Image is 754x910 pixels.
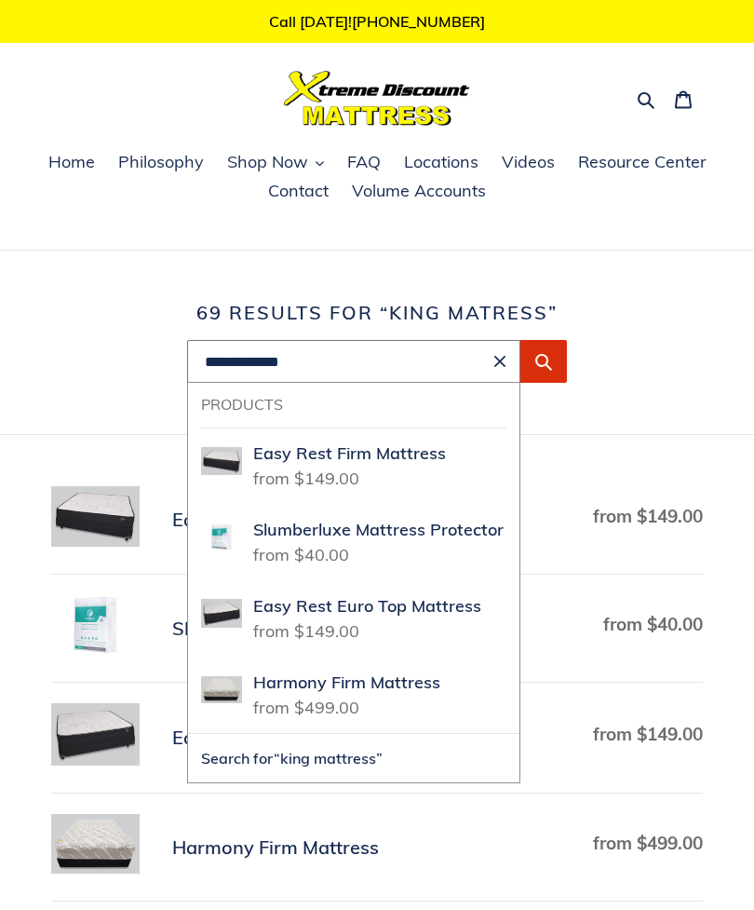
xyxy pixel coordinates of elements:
[188,504,519,580] a: Slumberluxe-Mattress-ProtectorSlumberluxe Mattress Protectorfrom $40.00
[274,749,383,767] span: “king mattress”
[227,151,308,173] span: Shop Now
[51,703,703,773] a: Easy Rest Euro Top Mattress
[578,151,707,173] span: Resource Center
[347,151,381,173] span: FAQ
[201,670,242,711] img: Harmony Firm Mattress
[118,151,204,173] span: Philosophy
[253,596,481,618] span: Easy Rest Euro Top Mattress
[51,486,703,553] a: Easy Rest Firm Mattress
[201,517,242,558] img: Slumberluxe-Mattress-Protector
[268,180,329,202] span: Contact
[253,538,349,565] span: from $40.00
[253,443,446,465] span: Easy Rest Firm Mattress
[201,441,242,482] img: Easy Rest Firm Mattress
[253,462,359,489] span: from $149.00
[284,71,470,126] img: Xtreme Discount Mattress
[188,428,519,504] a: Easy Rest Firm MattressEasy Rest Firm Mattressfrom $149.00
[187,340,520,383] input: Search
[201,593,242,634] img: Easy Rest Euro Top Mattress
[109,149,213,177] a: Philosophy
[253,520,504,541] span: Slumberluxe Mattress Protector
[188,657,519,733] a: Harmony Firm MattressHarmony Firm Mattressfrom $499.00
[520,340,567,383] button: Submit
[569,149,716,177] a: Resource Center
[51,814,703,880] a: Harmony Firm Mattress
[343,178,495,206] a: Volume Accounts
[188,734,519,782] button: Search for“king mattress”
[502,151,555,173] span: Videos
[352,12,485,31] a: [PHONE_NUMBER]
[489,350,511,373] button: Clear search term
[48,151,95,173] span: Home
[253,615,359,642] span: from $149.00
[201,396,506,414] h3: Products
[188,580,519,657] a: Easy Rest Euro Top MattressEasy Rest Euro Top Mattressfrom $149.00
[253,672,440,694] span: Harmony Firm Mattress
[218,149,333,177] button: Shop Now
[39,149,104,177] a: Home
[404,151,478,173] span: Locations
[259,178,338,206] a: Contact
[253,691,359,718] span: from $499.00
[51,595,703,661] a: Slumberluxe Mattress Protector
[352,180,486,202] span: Volume Accounts
[51,302,703,324] h1: 69 results for “king matress”
[395,149,488,177] a: Locations
[492,149,564,177] a: Videos
[338,149,390,177] a: FAQ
